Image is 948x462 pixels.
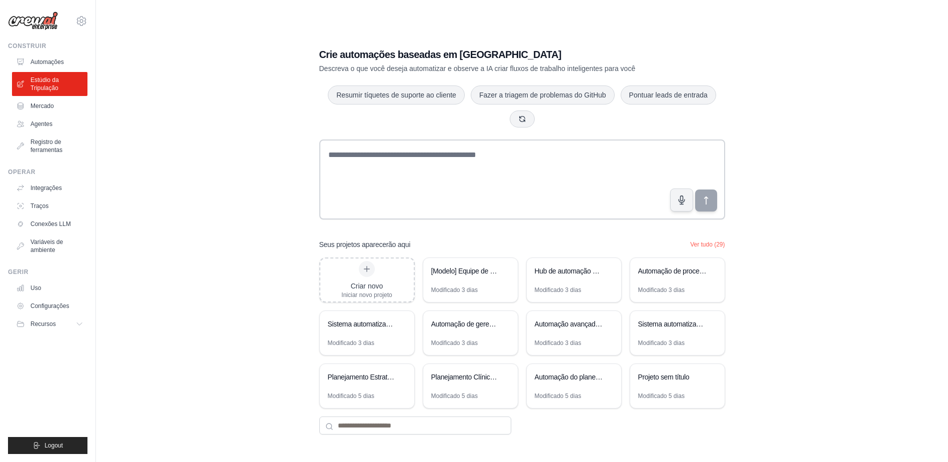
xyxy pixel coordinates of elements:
div: Automação de gerenciamento de problemas do GitHub [431,319,500,329]
div: Modificado 5 dias [535,392,581,400]
iframe: Chat Widget [898,414,948,462]
img: Logotipo [8,11,58,30]
font: Registro de ferramentas [30,138,83,154]
font: Mercado [30,102,54,110]
a: Traços [12,198,87,214]
div: Modificado 3 dias [328,339,374,347]
div: Gerir [8,268,87,276]
div: Modificado 3 dias [638,339,685,347]
a: Registro de ferramentas [12,134,87,158]
div: Modificado 3 dias [431,286,478,294]
font: Traços [30,202,48,210]
button: Recursos [12,316,87,332]
div: Modificado 3 dias [535,339,581,347]
div: Modificado 5 dias [638,392,685,400]
button: Click to speak your automation idea [670,188,693,211]
button: Fazer a triagem de problemas do GitHub [471,85,615,104]
div: Automação do planejamento estratégico de saúde [535,372,603,382]
a: Conexões LLM [12,216,87,232]
a: Agentes [12,116,87,132]
font: Configurações [30,302,69,310]
div: Iniciar novo projeto [341,291,392,299]
div: Modificado 3 dias [431,339,478,347]
a: Automações [12,54,87,70]
font: Uso [30,284,41,292]
h3: Seus projetos aparecerão aqui [319,239,411,249]
div: Widget de bate-papo [898,414,948,462]
font: Variáveis de ambiente [30,238,83,254]
div: Modificado 3 dias [535,286,581,294]
div: Planejamento Estratégico ser_clinical_24h [328,372,396,382]
div: Construir [8,42,87,50]
div: [Modelo] Equipe de Lead Scoring e Estratégia [431,266,500,276]
span: Logout [44,441,63,449]
button: Pontuar leads de entrada [621,85,716,104]
div: Automação de processamento de tickets de suporte ao cliente [638,266,707,276]
div: Sistema automatizado de processamento e aprovação de faturas [638,319,707,329]
div: Automação avançada de marketing por e-mail [535,319,603,329]
button: Resumir tíquetes de suporte ao cliente [328,85,465,104]
div: Projeto sem título [638,372,707,382]
div: Criar novo [341,281,392,291]
div: Operar [8,168,87,176]
font: Automações [30,58,64,66]
a: Configurações [12,298,87,314]
a: Mercado [12,98,87,114]
div: Modificado 5 dias [328,392,374,400]
div: Hub de automação de mídia social [535,266,603,276]
font: Estúdio da Tripulação [30,76,83,92]
a: Variáveis de ambiente [12,234,87,258]
div: Planejamento Clínico e Operacional Estratégico em Saúde [431,372,500,382]
h1: Crie automações baseadas em [GEOGRAPHIC_DATA] [319,47,655,61]
div: Modificado 3 dias [638,286,685,294]
div: Sistema automatizado de processamento de faturas [328,319,396,329]
span: Recursos [30,320,56,328]
div: Modificado 5 dias [431,392,478,400]
font: Agentes [30,120,52,128]
a: Integrações [12,180,87,196]
button: Get new suggestions [510,110,535,127]
font: Integrações [30,184,62,192]
a: Uso [12,280,87,296]
button: Logout [8,437,87,454]
a: Estúdio da Tripulação [12,72,87,96]
p: Descreva o que você deseja automatizar e observe a IA criar fluxos de trabalho inteligentes para ... [319,63,655,73]
font: Conexões LLM [30,220,71,228]
button: Ver tudo (29) [690,240,725,248]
